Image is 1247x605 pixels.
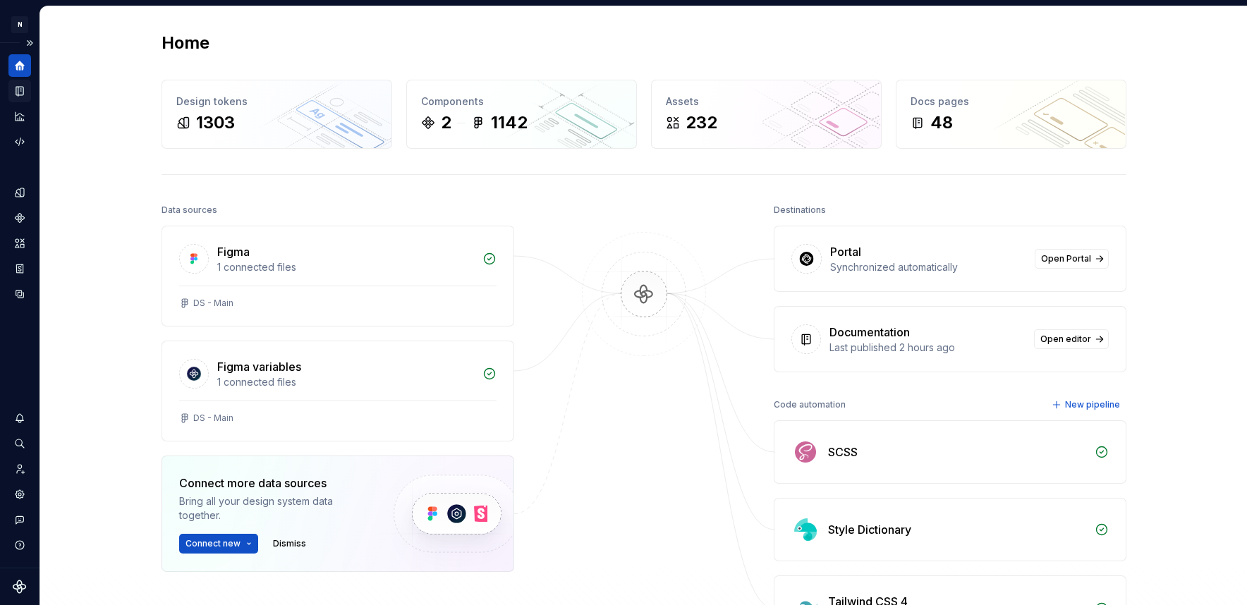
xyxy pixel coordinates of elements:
span: Open editor [1040,334,1091,345]
a: Design tokens [8,181,31,204]
span: New pipeline [1065,399,1120,410]
div: N [11,16,28,33]
div: Assets [666,94,867,109]
a: Data sources [8,283,31,305]
a: Invite team [8,458,31,480]
a: Analytics [8,105,31,128]
div: Documentation [829,324,910,341]
div: Docs pages [911,94,1112,109]
div: Design tokens [176,94,377,109]
button: New pipeline [1047,395,1126,415]
div: 1303 [196,111,235,134]
a: Docs pages48 [896,80,1126,149]
span: Dismiss [273,538,306,549]
div: Components [421,94,622,109]
div: 1 connected files [217,260,474,274]
div: Figma [217,243,250,260]
div: Data sources [162,200,217,220]
div: 1142 [491,111,528,134]
button: Search ⌘K [8,432,31,455]
svg: Supernova Logo [13,580,27,594]
div: Bring all your design system data together. [179,494,370,522]
a: Documentation [8,80,31,102]
span: Open Portal [1041,253,1091,264]
span: Connect new [185,538,241,549]
a: Figma variables1 connected filesDS - Main [162,341,514,441]
div: Synchronized automatically [830,260,1026,274]
a: Components [8,207,31,229]
a: Settings [8,483,31,506]
div: SCSS [828,444,858,460]
a: Storybook stories [8,257,31,280]
button: Connect new [179,534,258,554]
a: Design tokens1303 [162,80,392,149]
div: DS - Main [193,298,233,309]
a: Assets [8,232,31,255]
a: Assets232 [651,80,882,149]
a: Figma1 connected filesDS - Main [162,226,514,326]
div: Last published 2 hours ago [829,341,1026,355]
div: Figma variables [217,358,301,375]
button: Notifications [8,407,31,429]
button: N [3,9,37,39]
button: Expand sidebar [20,33,39,53]
h2: Home [162,32,209,54]
div: DS - Main [193,412,233,424]
div: 2 [441,111,451,134]
button: Contact support [8,508,31,531]
div: Destinations [774,200,826,220]
div: 48 [930,111,953,134]
div: 232 [686,111,717,134]
div: Code automation [774,395,846,415]
div: Portal [830,243,861,260]
a: Open editor [1034,329,1109,349]
div: 1 connected files [217,375,474,389]
button: Dismiss [267,534,312,554]
a: Code automation [8,130,31,153]
div: Style Dictionary [828,521,911,538]
div: Connect more data sources [179,475,370,491]
a: Components21142 [406,80,637,149]
a: Open Portal [1035,249,1109,269]
a: Home [8,54,31,77]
